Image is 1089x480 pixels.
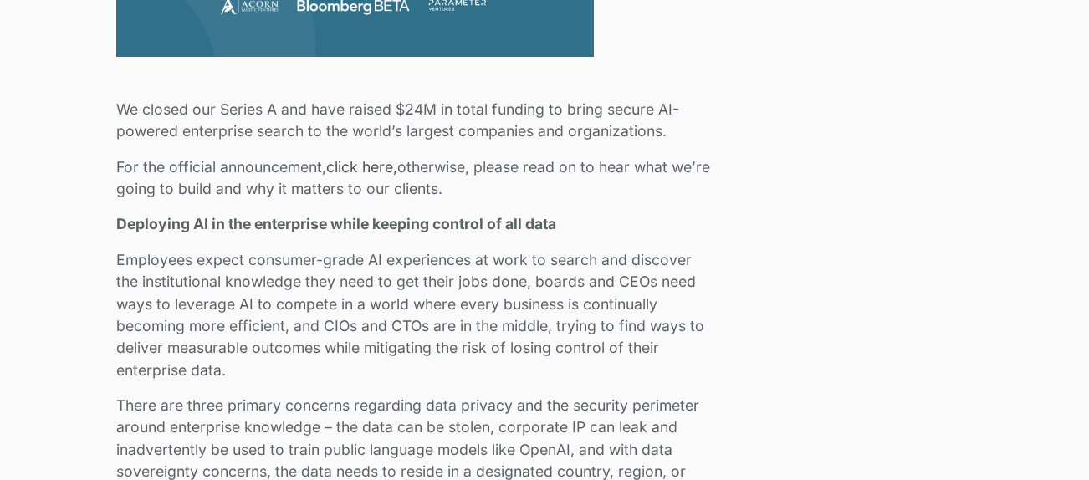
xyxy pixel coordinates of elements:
[1005,400,1089,480] iframe: Chat Widget
[116,249,713,381] p: Employees expect consumer-grade AI experiences at work to search and discover the institutional k...
[326,158,397,176] a: click here,
[116,156,713,201] p: For the official announcement, otherwise, please read on to hear what we’re going to build and wh...
[116,215,556,232] strong: Deploying AI in the enterprise while keeping control of all data
[116,99,713,143] p: We closed our Series A and have raised $24M in total funding to bring secure AI-powered enterpris...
